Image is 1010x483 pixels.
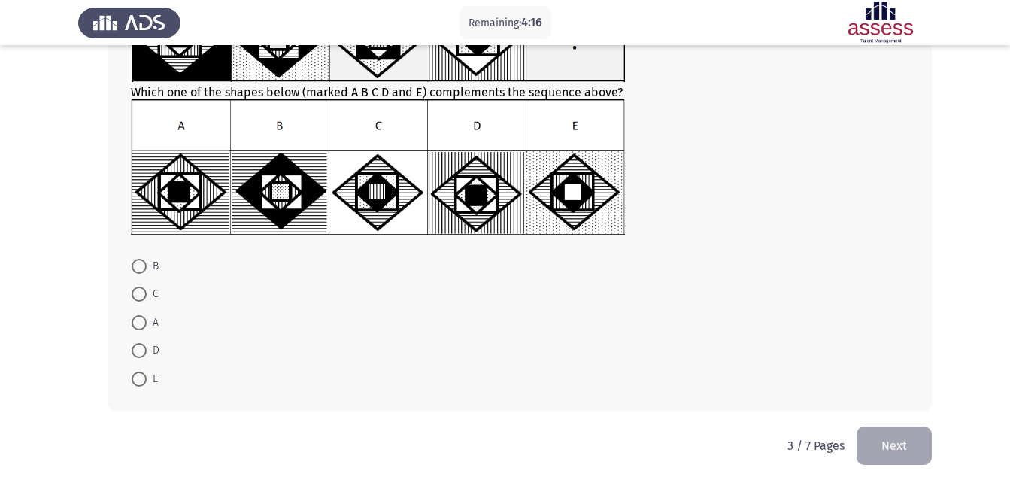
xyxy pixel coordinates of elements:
[147,314,159,332] span: A
[147,285,159,303] span: C
[830,2,932,44] img: Assessment logo of Assessment En (Focus & 16PD)
[521,15,542,29] span: 4:16
[857,427,932,465] button: load next page
[131,99,625,235] img: UkFYYV8wOThfQi5wbmcxNjkxMzM0MjMzMDEw.png
[147,342,159,360] span: D
[469,14,542,32] p: Remaining:
[147,257,159,275] span: B
[78,2,180,44] img: Assess Talent Management logo
[787,439,845,453] p: 3 / 7 Pages
[147,370,158,388] span: E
